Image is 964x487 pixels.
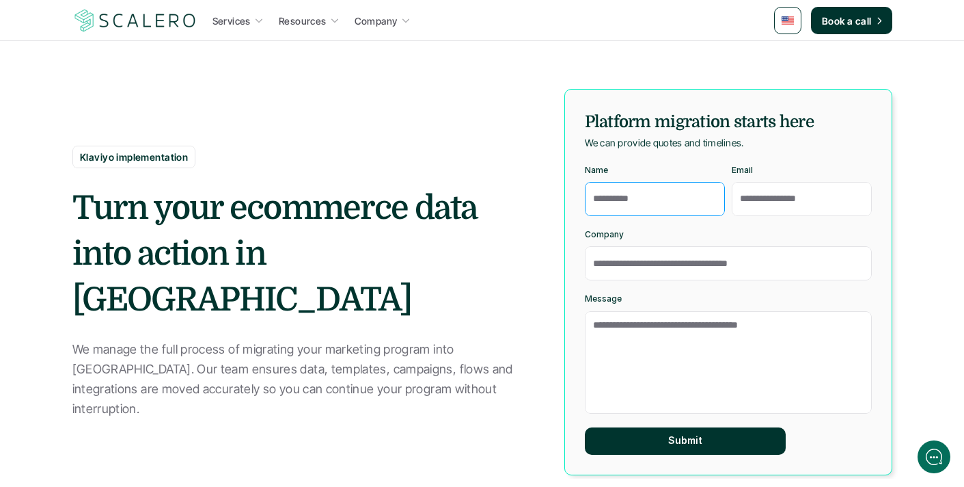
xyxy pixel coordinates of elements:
input: Company [585,246,872,280]
p: Book a call [822,14,872,28]
p: We manage the full process of migrating your marketing program into [GEOGRAPHIC_DATA]. Our team e... [72,340,517,419]
input: Name [585,182,725,216]
button: Submit [585,427,786,455]
p: Message [585,294,622,304]
p: Services [212,14,251,28]
h2: Let us know if we can help with lifecycle marketing. [20,91,253,157]
p: Submit [668,435,702,447]
h1: Hi! Welcome to [GEOGRAPHIC_DATA]. [20,66,253,88]
p: Name [585,166,608,175]
span: New conversation [88,189,164,200]
h2: Turn your ecommerce data into action in [GEOGRAPHIC_DATA] [72,185,534,324]
button: New conversation [21,181,252,209]
span: We run on Gist [114,399,173,408]
input: Email [732,182,872,216]
img: Scalero company logo [72,8,198,34]
a: Book a call [811,7,892,34]
p: We can provide quotes and timelines. [585,134,744,151]
iframe: gist-messenger-bubble-iframe [918,440,950,473]
p: Resources [279,14,327,28]
textarea: Message [585,311,872,414]
p: Company [355,14,398,28]
p: Klaviyo implementation [80,150,188,164]
h5: Platform migration starts here [585,109,872,134]
p: Email [732,166,753,175]
p: Company [585,230,624,239]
